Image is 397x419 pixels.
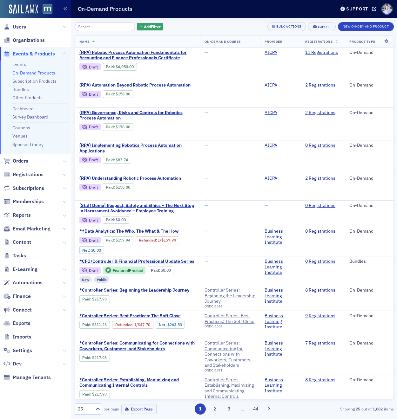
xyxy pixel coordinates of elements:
[205,287,256,304] a: Controller Series: Beginning the Leadership Journey
[79,39,90,44] span: Name
[116,158,128,162] span: $83.74
[3,333,31,340] a: Imports
[103,183,133,191] div: Paid: 2 - $15800
[12,125,30,131] a: Coupons
[305,377,335,383] a: 8 Registrations
[79,143,196,154] span: (RPA) Implementing Robotics Process Automation Applications
[82,297,92,301] span: :
[116,125,130,129] span: $178.00
[82,355,90,360] a: Paid
[79,82,191,88] span: (RPA) Automation Beyond Robotic Process Automation
[106,217,114,222] a: Paid
[205,258,208,264] span: —
[305,340,335,346] a: 7 Registrations
[224,403,235,415] button: 3
[79,377,196,388] a: *Controller Series: Establishing, Maximizing and Communicating Internal Controls
[106,64,114,69] a: Paid
[89,239,98,242] div: Draft
[250,403,261,415] button: 44
[121,404,157,414] button: Export Page
[103,63,137,71] div: Paid: 11 - $605000
[3,185,44,192] a: Subscriptions
[82,392,90,396] a: Paid
[3,360,22,367] a: Dev
[265,259,296,275] a: Business Learning Institute
[79,287,189,293] span: *Controller Series: Beginning the Leadership Journey
[138,322,150,327] span: $47.70
[13,212,31,219] span: Reports
[89,218,98,222] div: Draft
[151,268,161,273] span: :
[13,333,31,340] span: Imports
[205,340,256,368] a: Controller Series: Communicating for Connections with Coworkers, Customers, and Stakeholders
[79,124,101,130] div: Draft
[349,259,389,264] div: Bundles
[338,23,394,29] a: New On-Demand Product
[195,403,206,415] button: 1
[13,266,37,273] span: E-Learning
[151,268,159,273] a: Paid
[92,322,107,327] span: $311.23
[205,304,256,308] div: ONDC-1566
[12,61,26,67] a: Events
[3,293,31,300] a: Finance
[13,347,32,354] span: Settings
[79,229,196,234] a: **Data Analytics: The Who, The What & The How
[79,321,110,329] div: Paid: 8 - $31123
[103,123,133,131] div: Paid: 2 - $17800
[13,320,30,327] span: Exports
[139,238,158,242] span: :
[79,237,101,243] div: Draft
[79,259,194,264] span: *CFO/Controller & Financial Professional Update Series
[156,321,185,329] div: Net: $26353
[137,23,163,31] button: AddFilter
[276,25,301,28] div: Bulk Actions
[349,50,389,55] div: On-Demand
[159,322,167,327] span: Net :
[338,22,394,31] button: New On-Demand Product
[12,133,28,139] a: Venues
[205,368,256,372] div: ONDC-1571
[13,185,44,192] span: Subscriptions
[82,297,90,301] a: Paid
[79,313,196,319] a: *Controller Series: Best Practices: The Soft Close
[103,236,133,244] div: Paid: 0 - $15794
[3,158,28,164] a: Orders
[205,110,208,115] span: —
[89,158,98,162] div: Draft
[265,50,282,55] a: AICPA
[106,185,114,190] a: Paid
[161,268,171,273] span: $0.00
[106,238,114,242] a: Paid
[106,158,114,162] a: Paid
[79,217,101,223] div: Draft
[79,110,196,121] a: (RPA) Governance, Risks and Controls for Robotics Process Automation
[116,238,130,242] span: $157.94
[267,22,306,31] button: Bulk Actions
[167,322,182,327] span: $263.53
[92,297,107,301] span: $217.93
[13,374,51,381] span: Manage Tenants
[112,321,153,329] div: Refunded: 8 - $31123
[349,82,389,88] div: On-Demand
[3,37,45,44] a: Organizations
[3,320,30,327] a: Exports
[79,276,92,283] div: New
[305,110,335,116] a: 2 Registrations
[92,355,107,360] span: $217.93
[79,176,186,181] span: (RPA) Understanding Robotic Process Automation
[13,360,22,367] span: Dev
[205,203,208,208] span: —
[82,322,90,327] a: Paid
[265,39,282,44] span: Provider
[305,143,335,148] a: 0 Registrations
[305,229,335,234] a: 0 Registrations
[116,185,130,190] span: $158.00
[136,236,179,244] div: Refunded: 0 - $15794
[89,185,98,189] div: Draft
[139,238,156,242] a: Refunded
[79,340,196,351] a: *Controller Series: Communicating for Connections with Coworkers, Customers, and Stakeholders
[349,143,389,148] div: On-Demand
[116,217,126,222] span: $0.00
